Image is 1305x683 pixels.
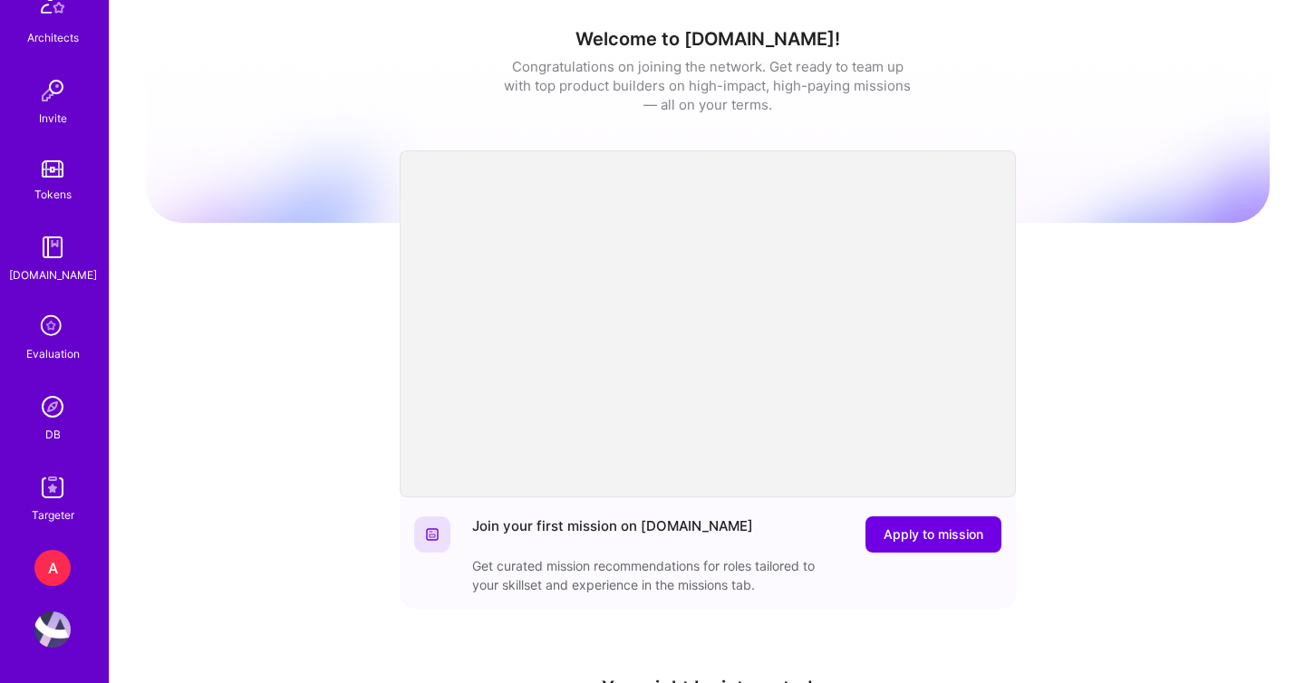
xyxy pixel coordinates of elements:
div: DB [45,425,61,444]
div: Tokens [34,185,72,204]
img: guide book [34,229,71,265]
h1: Welcome to [DOMAIN_NAME]! [146,28,1270,50]
div: A [34,550,71,586]
img: Admin Search [34,389,71,425]
img: tokens [42,160,63,178]
span: Apply to mission [884,525,983,544]
div: Congratulations on joining the network. Get ready to team up with top product builders on high-im... [504,57,912,114]
div: Architects [27,28,79,47]
div: Invite [39,109,67,128]
iframe: video [400,150,1016,497]
img: Website [425,527,440,542]
div: Evaluation [26,344,80,363]
a: User Avatar [30,611,75,648]
button: Apply to mission [865,516,1001,553]
img: Invite [34,72,71,109]
div: Get curated mission recommendations for roles tailored to your skillset and experience in the mis... [472,556,835,594]
i: icon SelectionTeam [35,310,70,344]
img: User Avatar [34,611,71,648]
a: A [30,550,75,586]
img: Skill Targeter [34,469,71,505]
div: Targeter [32,505,74,524]
div: [DOMAIN_NAME] [9,265,97,284]
div: Join your first mission on [DOMAIN_NAME] [472,516,753,553]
